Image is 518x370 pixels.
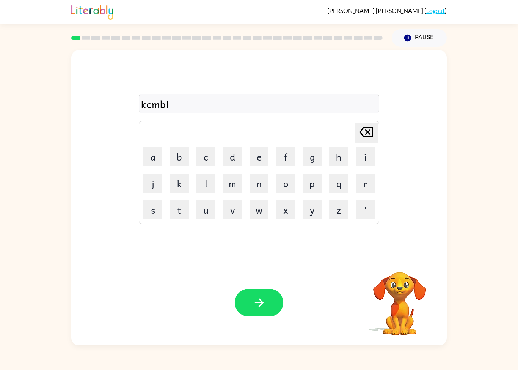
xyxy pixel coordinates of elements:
[250,174,268,193] button: n
[143,174,162,193] button: j
[250,200,268,219] button: w
[426,7,445,14] a: Logout
[392,29,447,47] button: Pause
[196,200,215,219] button: u
[196,147,215,166] button: c
[356,147,375,166] button: i
[250,147,268,166] button: e
[71,3,113,20] img: Literably
[276,174,295,193] button: o
[276,147,295,166] button: f
[327,7,447,14] div: ( )
[327,7,424,14] span: [PERSON_NAME] [PERSON_NAME]
[356,174,375,193] button: r
[356,200,375,219] button: '
[170,147,189,166] button: b
[329,174,348,193] button: q
[329,147,348,166] button: h
[223,147,242,166] button: d
[170,200,189,219] button: t
[143,200,162,219] button: s
[196,174,215,193] button: l
[170,174,189,193] button: k
[329,200,348,219] button: z
[223,174,242,193] button: m
[223,200,242,219] button: v
[141,96,377,112] div: kcmbl
[143,147,162,166] button: a
[362,260,438,336] video: Your browser must support playing .mp4 files to use Literably. Please try using another browser.
[276,200,295,219] button: x
[303,200,322,219] button: y
[303,147,322,166] button: g
[303,174,322,193] button: p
